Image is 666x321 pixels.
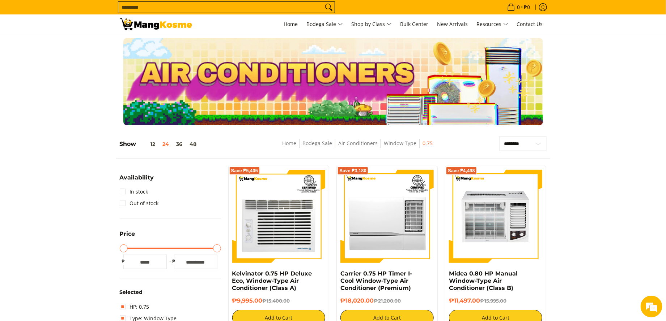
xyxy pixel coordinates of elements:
img: Bodega Sale Aircon l Mang Kosme: Home Appliances Warehouse Sale Window Type [120,18,192,30]
span: Save ₱4,498 [448,169,475,173]
summary: Open [120,231,135,242]
h6: ₱11,497.00 [449,297,542,304]
span: Save ₱5,405 [231,169,258,173]
a: Air Conditioners [338,140,378,147]
a: Bulk Center [397,14,432,34]
h5: Show [120,140,200,148]
span: Price [120,231,135,237]
h6: ₱18,020.00 [340,297,434,304]
del: ₱21,200.00 [374,298,401,304]
span: ₱ [120,258,127,265]
span: • [505,3,533,11]
textarea: Type your message and hit 'Enter' [4,197,138,222]
a: In stock [120,186,148,198]
a: Resources [473,14,512,34]
button: 12 [136,141,159,147]
del: ₱15,995.00 [480,298,506,304]
span: Shop by Class [352,20,392,29]
a: Bodega Sale [302,140,332,147]
a: Home [280,14,302,34]
a: Shop by Class [348,14,395,34]
span: Bodega Sale [307,20,343,29]
del: ₱15,400.00 [263,298,290,304]
img: Midea 0.80 HP Manual Window-Type Air Conditioner (Class B) [449,170,542,263]
button: 24 [159,141,173,147]
nav: Breadcrumbs [237,139,478,155]
a: Midea 0.80 HP Manual Window-Type Air Conditioner (Class B) [449,270,518,291]
a: HP: 0.75 [120,301,149,313]
a: Kelvinator 0.75 HP Deluxe Eco, Window-Type Air Conditioner (Class A) [232,270,312,291]
img: Kelvinator 0.75 HP Deluxe Eco, Window-Type Air Conditioner (Class A) [232,170,326,263]
a: New Arrivals [434,14,472,34]
span: Save ₱3,180 [339,169,366,173]
button: 36 [173,141,186,147]
span: New Arrivals [437,21,468,27]
a: Window Type [384,140,416,147]
span: Contact Us [517,21,543,27]
button: Search [323,2,335,13]
span: 0 [516,5,521,10]
h6: Selected [120,289,221,296]
summary: Open [120,175,154,186]
a: Carrier 0.75 HP Timer I-Cool Window-Type Air Conditioner (Premium) [340,270,412,291]
span: ₱ [170,258,178,265]
span: Availability [120,175,154,181]
a: Contact Us [513,14,547,34]
span: Bulk Center [400,21,429,27]
a: Out of stock [120,198,159,209]
nav: Main Menu [199,14,547,34]
h6: ₱9,995.00 [232,297,326,304]
span: We're online! [42,91,100,164]
div: Chat with us now [38,40,122,50]
span: 0.75 [423,139,433,148]
img: Carrier 0.75 HP Timer I-Cool Window-Type Air Conditioner (Premium) [340,170,434,263]
span: Home [284,21,298,27]
a: Home [282,140,296,147]
button: 48 [186,141,200,147]
a: Bodega Sale [303,14,347,34]
span: Resources [477,20,508,29]
span: ₱0 [523,5,531,10]
div: Minimize live chat window [119,4,136,21]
